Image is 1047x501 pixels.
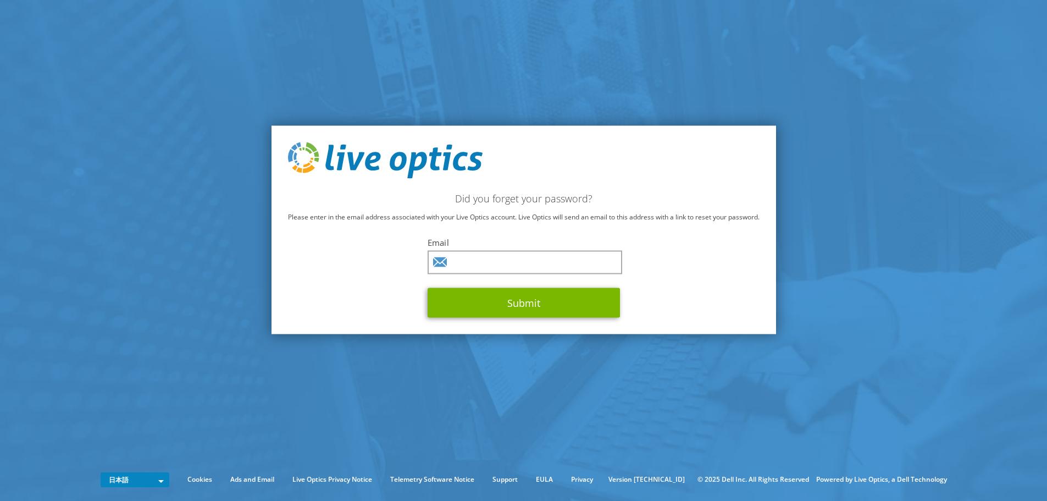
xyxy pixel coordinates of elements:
[179,474,220,486] a: Cookies
[428,288,620,317] button: Submit
[428,236,620,247] label: Email
[484,474,526,486] a: Support
[382,474,483,486] a: Telemetry Software Notice
[284,474,380,486] a: Live Optics Privacy Notice
[528,474,561,486] a: EULA
[563,474,601,486] a: Privacy
[288,211,760,223] p: Please enter in the email address associated with your Live Optics account. Live Optics will send...
[692,474,815,486] li: © 2025 Dell Inc. All Rights Reserved
[288,142,483,179] img: live_optics_svg.svg
[222,474,282,486] a: Ads and Email
[816,474,947,486] li: Powered by Live Optics, a Dell Technology
[603,474,690,486] li: Version [TECHNICAL_ID]
[288,192,760,204] h2: Did you forget your password?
